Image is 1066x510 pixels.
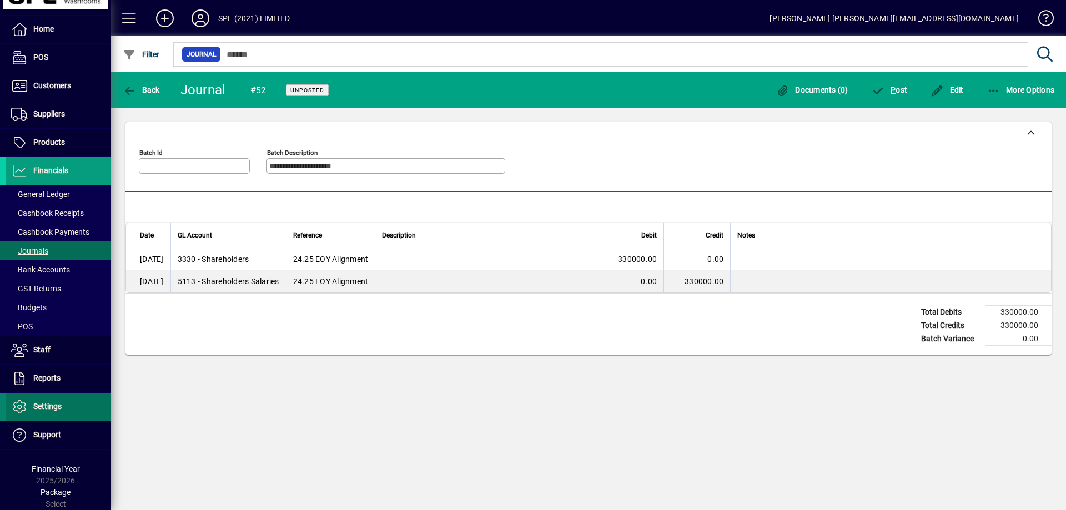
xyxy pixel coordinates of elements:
[597,270,663,292] td: 0.00
[33,430,61,439] span: Support
[6,365,111,392] a: Reports
[267,149,318,156] mat-label: Batch Description
[773,80,851,100] button: Documents (0)
[6,421,111,449] a: Support
[123,85,160,94] span: Back
[382,229,416,241] span: Description
[597,248,663,270] td: 330000.00
[931,85,964,94] span: Edit
[293,229,322,241] span: Reference
[6,129,111,156] a: Products
[916,319,985,332] td: Total Credits
[11,190,70,199] span: General Ledger
[33,53,48,62] span: POS
[6,44,111,72] a: POS
[6,260,111,279] a: Bank Accounts
[126,248,170,270] td: [DATE]
[33,81,71,90] span: Customers
[985,319,1052,332] td: 330000.00
[33,402,62,411] span: Settings
[33,24,54,33] span: Home
[706,229,723,241] span: Credit
[1030,2,1052,38] a: Knowledge Base
[987,85,1055,94] span: More Options
[111,80,172,100] app-page-header-button: Back
[33,166,68,175] span: Financials
[6,279,111,298] a: GST Returns
[6,16,111,43] a: Home
[139,149,163,156] mat-label: Batch Id
[178,276,279,287] span: 5113 - Shareholders Salaries
[147,8,183,28] button: Add
[737,229,755,241] span: Notes
[984,80,1058,100] button: More Options
[33,373,61,382] span: Reports
[6,72,111,100] a: Customers
[6,100,111,128] a: Suppliers
[11,303,47,312] span: Budgets
[776,85,848,94] span: Documents (0)
[916,332,985,346] td: Batch Variance
[11,284,61,293] span: GST Returns
[663,248,730,270] td: 0.00
[663,270,730,292] td: 330000.00
[928,80,967,100] button: Edit
[126,270,170,292] td: [DATE]
[891,85,896,94] span: P
[140,229,154,241] span: Date
[6,241,111,260] a: Journals
[120,44,163,64] button: Filter
[32,464,80,473] span: Financial Year
[916,306,985,319] td: Total Debits
[641,229,657,241] span: Debit
[290,87,324,94] span: Unposted
[180,81,228,99] div: Journal
[11,322,33,331] span: POS
[11,209,84,218] span: Cashbook Receipts
[286,248,375,270] td: 24.25 EOY Alignment
[183,8,218,28] button: Profile
[33,345,51,354] span: Staff
[178,229,212,241] span: GL Account
[872,85,908,94] span: ost
[11,246,48,255] span: Journals
[6,393,111,421] a: Settings
[187,49,216,60] span: Journal
[6,317,111,336] a: POS
[6,223,111,241] a: Cashbook Payments
[123,50,160,59] span: Filter
[41,488,71,497] span: Package
[6,185,111,204] a: General Ledger
[33,109,65,118] span: Suppliers
[120,80,163,100] button: Back
[11,265,70,274] span: Bank Accounts
[985,332,1052,346] td: 0.00
[985,306,1052,319] td: 330000.00
[6,298,111,317] a: Budgets
[6,204,111,223] a: Cashbook Receipts
[250,82,266,99] div: #52
[218,9,290,27] div: SPL (2021) LIMITED
[869,80,911,100] button: Post
[11,228,89,236] span: Cashbook Payments
[178,254,249,265] span: 3330 - Shareholders
[33,138,65,147] span: Products
[286,270,375,292] td: 24.25 EOY Alignment
[6,336,111,364] a: Staff
[770,9,1019,27] div: [PERSON_NAME] [PERSON_NAME][EMAIL_ADDRESS][DOMAIN_NAME]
